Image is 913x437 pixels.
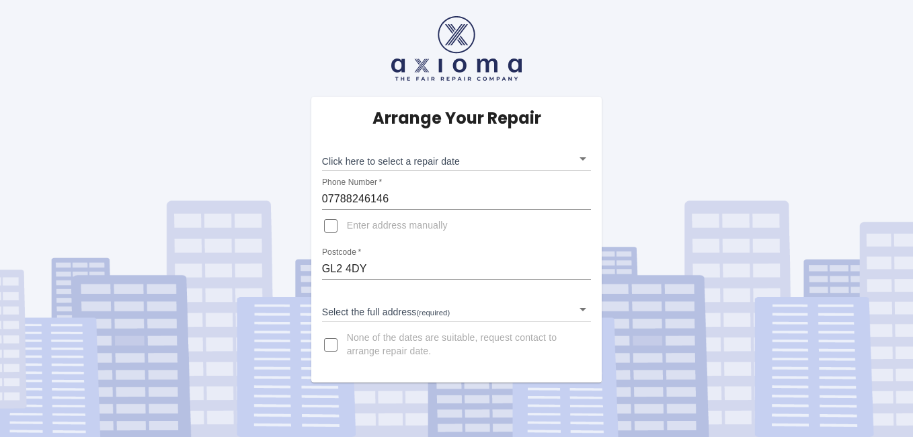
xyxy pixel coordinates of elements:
span: None of the dates are suitable, request contact to arrange repair date. [347,331,581,358]
label: Postcode [322,247,361,258]
img: axioma [391,16,522,81]
h5: Arrange Your Repair [372,108,541,129]
span: Enter address manually [347,219,448,233]
label: Phone Number [322,177,382,188]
